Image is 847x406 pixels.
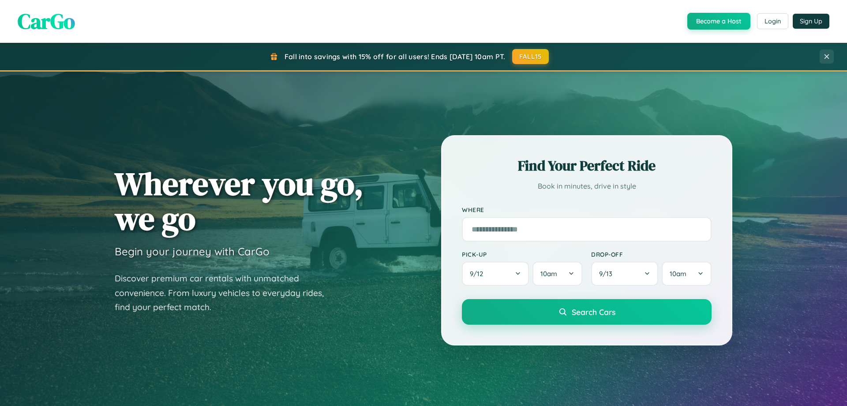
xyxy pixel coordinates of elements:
[540,269,557,278] span: 10am
[572,307,615,317] span: Search Cars
[670,269,686,278] span: 10am
[599,269,617,278] span: 9 / 13
[662,262,712,286] button: 10am
[462,250,582,258] label: Pick-up
[687,13,750,30] button: Become a Host
[285,52,506,61] span: Fall into savings with 15% off for all users! Ends [DATE] 10am PT.
[462,262,529,286] button: 9/12
[512,49,549,64] button: FALL15
[470,269,487,278] span: 9 / 12
[462,206,712,213] label: Where
[115,166,364,236] h1: Wherever you go, we go
[532,262,582,286] button: 10am
[591,250,712,258] label: Drop-off
[591,262,658,286] button: 9/13
[757,13,788,29] button: Login
[462,180,712,193] p: Book in minutes, drive in style
[115,245,270,258] h3: Begin your journey with CarGo
[462,299,712,325] button: Search Cars
[462,156,712,175] h2: Find Your Perfect Ride
[115,271,335,315] p: Discover premium car rentals with unmatched convenience. From luxury vehicles to everyday rides, ...
[793,14,829,29] button: Sign Up
[18,7,75,36] span: CarGo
